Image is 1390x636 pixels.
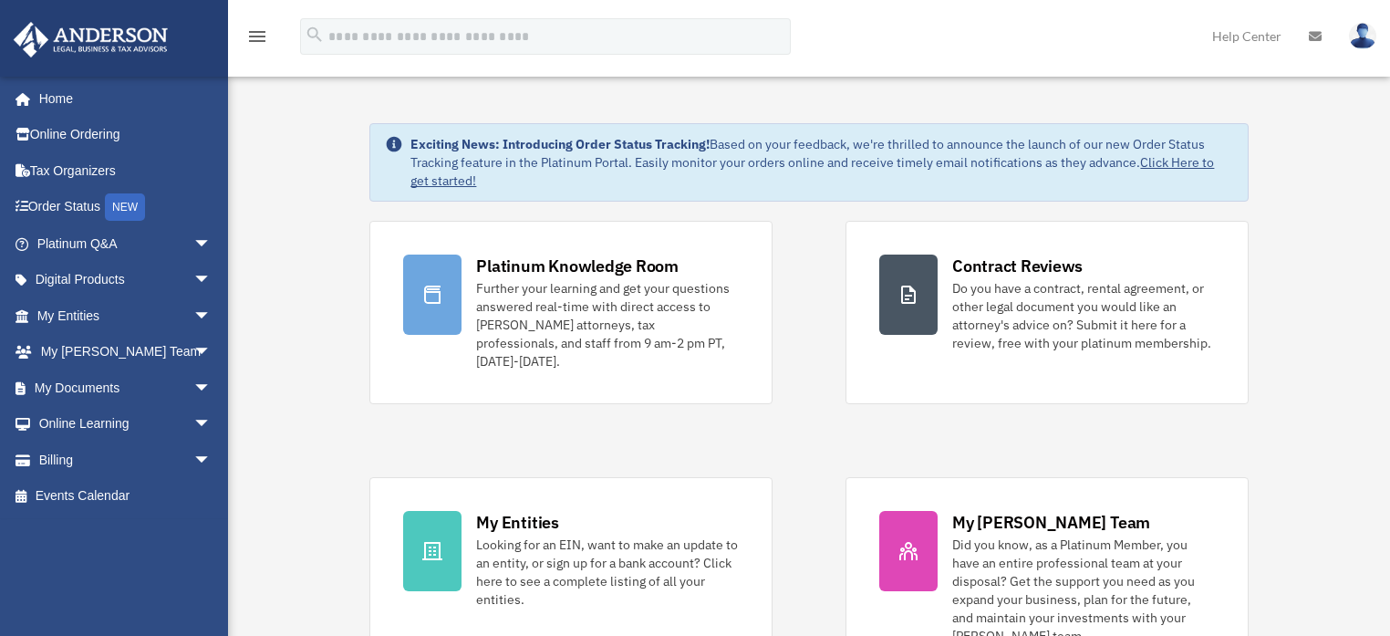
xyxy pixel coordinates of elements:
[13,189,239,226] a: Order StatusNEW
[13,442,239,478] a: Billingarrow_drop_down
[13,478,239,515] a: Events Calendar
[476,536,739,609] div: Looking for an EIN, want to make an update to an entity, or sign up for a bank account? Click her...
[13,225,239,262] a: Platinum Q&Aarrow_drop_down
[1349,23,1376,49] img: User Pic
[8,22,173,57] img: Anderson Advisors Platinum Portal
[410,135,1232,190] div: Based on your feedback, we're thrilled to announce the launch of our new Order Status Tracking fe...
[13,262,239,298] a: Digital Productsarrow_drop_down
[246,26,268,47] i: menu
[13,334,239,370] a: My [PERSON_NAME] Teamarrow_drop_down
[305,25,325,45] i: search
[476,511,558,534] div: My Entities
[193,406,230,443] span: arrow_drop_down
[246,32,268,47] a: menu
[845,221,1249,404] a: Contract Reviews Do you have a contract, rental agreement, or other legal document you would like...
[13,152,239,189] a: Tax Organizers
[369,221,773,404] a: Platinum Knowledge Room Further your learning and get your questions answered real-time with dire...
[13,297,239,334] a: My Entitiesarrow_drop_down
[476,255,679,277] div: Platinum Knowledge Room
[193,225,230,263] span: arrow_drop_down
[476,279,739,370] div: Further your learning and get your questions answered real-time with direct access to [PERSON_NAM...
[193,262,230,299] span: arrow_drop_down
[193,370,230,407] span: arrow_drop_down
[410,154,1214,189] a: Click Here to get started!
[952,279,1215,352] div: Do you have a contract, rental agreement, or other legal document you would like an attorney's ad...
[952,511,1150,534] div: My [PERSON_NAME] Team
[193,297,230,335] span: arrow_drop_down
[105,193,145,221] div: NEW
[193,442,230,479] span: arrow_drop_down
[13,117,239,153] a: Online Ordering
[410,136,710,152] strong: Exciting News: Introducing Order Status Tracking!
[952,255,1083,277] div: Contract Reviews
[13,370,239,406] a: My Documentsarrow_drop_down
[13,406,239,443] a: Online Learningarrow_drop_down
[13,80,230,117] a: Home
[193,334,230,371] span: arrow_drop_down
